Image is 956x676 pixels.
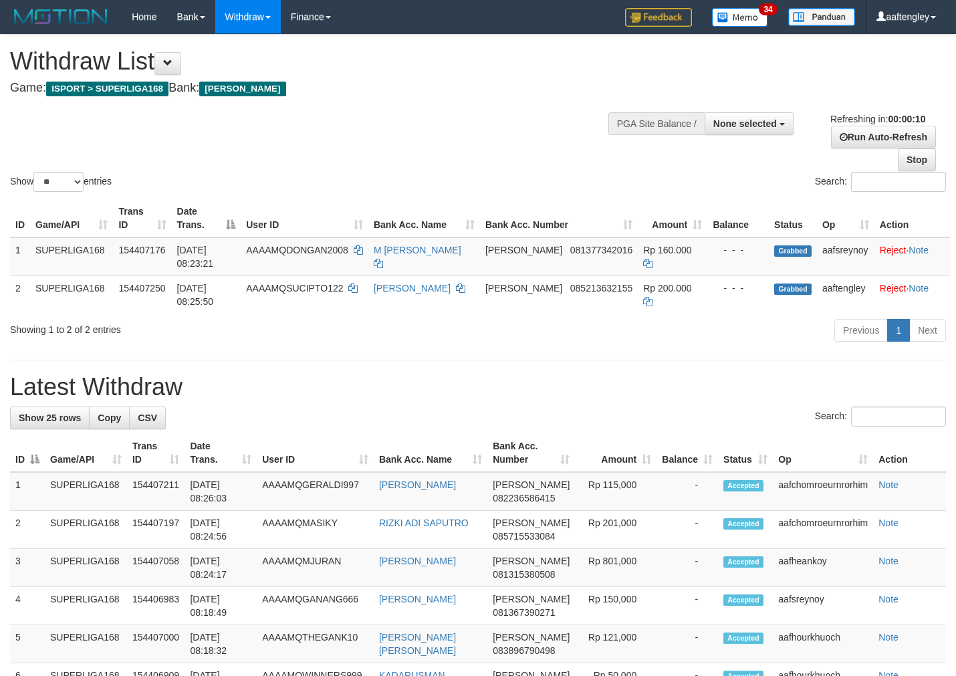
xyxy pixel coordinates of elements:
[638,199,707,237] th: Amount: activate to sort column ascending
[45,511,127,549] td: SUPERLIGA168
[834,319,888,342] a: Previous
[10,511,45,549] td: 2
[10,48,624,75] h1: Withdraw List
[177,283,214,307] span: [DATE] 08:25:50
[773,472,873,511] td: aafchomroeurnrorhim
[185,587,257,625] td: [DATE] 08:18:49
[379,632,456,656] a: [PERSON_NAME] [PERSON_NAME]
[129,407,166,429] a: CSV
[45,587,127,625] td: SUPERLIGA168
[909,283,929,294] a: Note
[493,632,570,643] span: [PERSON_NAME]
[723,633,763,644] span: Accepted
[874,199,950,237] th: Action
[493,493,555,503] span: Copy 082236586415 to clipboard
[257,587,374,625] td: AAAAMQGANANG666
[10,7,112,27] img: MOTION_logo.png
[246,283,343,294] span: AAAAMQSUCIPTO122
[45,625,127,663] td: SUPERLIGA168
[10,549,45,587] td: 3
[656,587,718,625] td: -
[10,172,112,192] label: Show entries
[608,112,705,135] div: PGA Site Balance /
[874,237,950,276] td: ·
[185,511,257,549] td: [DATE] 08:24:56
[45,434,127,472] th: Game/API: activate to sort column ascending
[575,587,656,625] td: Rp 150,000
[10,434,45,472] th: ID: activate to sort column descending
[493,556,570,566] span: [PERSON_NAME]
[257,434,374,472] th: User ID: activate to sort column ascending
[118,245,165,255] span: 154407176
[199,82,285,96] span: [PERSON_NAME]
[30,237,113,276] td: SUPERLIGA168
[493,479,570,490] span: [PERSON_NAME]
[19,413,81,423] span: Show 25 rows
[656,511,718,549] td: -
[493,607,555,618] span: Copy 081367390271 to clipboard
[10,82,624,95] h4: Game: Bank:
[817,199,874,237] th: Op: activate to sort column ascending
[185,625,257,663] td: [DATE] 08:18:32
[33,172,84,192] select: Showentries
[878,594,899,604] a: Note
[909,245,929,255] a: Note
[379,556,456,566] a: [PERSON_NAME]
[851,407,946,427] input: Search:
[127,587,185,625] td: 154406983
[127,434,185,472] th: Trans ID: activate to sort column ascending
[127,472,185,511] td: 154407211
[774,284,812,295] span: Grabbed
[127,549,185,587] td: 154407058
[493,531,555,542] span: Copy 085715533084 to clipboard
[257,472,374,511] td: AAAAMQGERALDI997
[909,319,946,342] a: Next
[759,3,777,15] span: 34
[713,243,763,257] div: - - -
[769,199,817,237] th: Status
[118,283,165,294] span: 154407250
[880,283,907,294] a: Reject
[379,518,469,528] a: RIZKI ADI SAPUTRO
[656,625,718,663] td: -
[374,283,451,294] a: [PERSON_NAME]
[487,434,575,472] th: Bank Acc. Number: activate to sort column ascending
[493,518,570,528] span: [PERSON_NAME]
[830,114,925,124] span: Refreshing in:
[257,511,374,549] td: AAAAMQMASIKY
[851,172,946,192] input: Search:
[773,511,873,549] td: aafchomroeurnrorhim
[831,126,936,148] a: Run Auto-Refresh
[480,199,638,237] th: Bank Acc. Number: activate to sort column ascending
[707,199,769,237] th: Balance
[485,245,562,255] span: [PERSON_NAME]
[493,569,555,580] span: Copy 081315380508 to clipboard
[30,199,113,237] th: Game/API: activate to sort column ascending
[185,549,257,587] td: [DATE] 08:24:17
[570,245,632,255] span: Copy 081377342016 to clipboard
[878,479,899,490] a: Note
[723,556,763,568] span: Accepted
[874,275,950,314] td: ·
[493,645,555,656] span: Copy 083896790498 to clipboard
[570,283,632,294] span: Copy 085213632155 to clipboard
[10,587,45,625] td: 4
[718,434,773,472] th: Status: activate to sort column ascending
[374,434,487,472] th: Bank Acc. Name: activate to sort column ascending
[30,275,113,314] td: SUPERLIGA168
[773,549,873,587] td: aafheankoy
[643,283,691,294] span: Rp 200.000
[625,8,692,27] img: Feedback.jpg
[575,472,656,511] td: Rp 115,000
[46,82,168,96] span: ISPORT > SUPERLIGA168
[45,549,127,587] td: SUPERLIGA168
[89,407,130,429] a: Copy
[873,434,946,472] th: Action
[575,625,656,663] td: Rp 121,000
[10,374,946,401] h1: Latest Withdraw
[368,199,480,237] th: Bank Acc. Name: activate to sort column ascending
[788,8,855,26] img: panduan.png
[817,275,874,314] td: aaftengley
[10,275,30,314] td: 2
[656,434,718,472] th: Balance: activate to sort column ascending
